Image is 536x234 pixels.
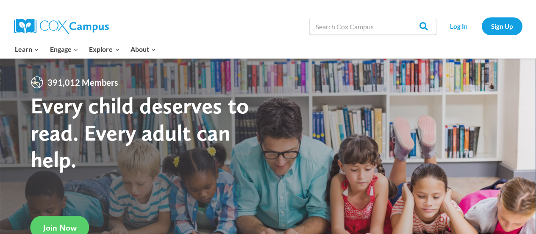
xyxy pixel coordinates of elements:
[89,44,119,55] span: Explore
[441,17,522,35] nav: Secondary Navigation
[309,18,436,35] input: Search Cox Campus
[482,17,522,35] a: Sign Up
[44,76,122,89] span: 391,012 Members
[15,44,39,55] span: Learn
[31,92,249,173] strong: Every child deserves to read. Every adult can help.
[131,44,156,55] span: About
[14,19,109,34] img: Cox Campus
[43,223,77,233] span: Join Now
[10,40,161,58] nav: Primary Navigation
[50,44,78,55] span: Engage
[441,17,478,35] a: Log In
